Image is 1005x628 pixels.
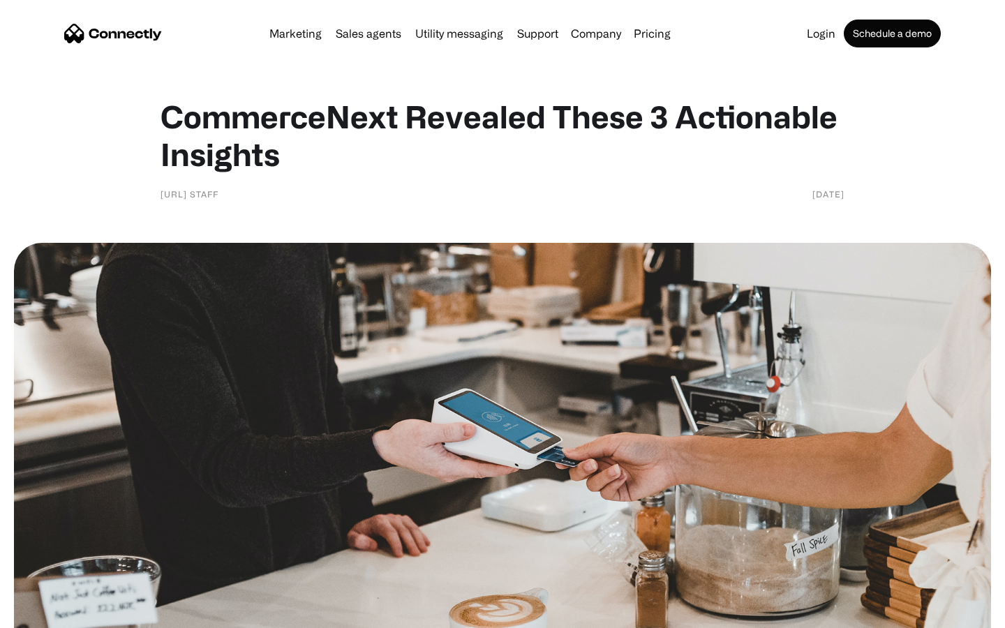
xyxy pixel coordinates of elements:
[64,23,162,44] a: home
[264,28,327,39] a: Marketing
[844,20,941,47] a: Schedule a demo
[801,28,841,39] a: Login
[571,24,621,43] div: Company
[410,28,509,39] a: Utility messaging
[330,28,407,39] a: Sales agents
[14,604,84,623] aside: Language selected: English
[28,604,84,623] ul: Language list
[812,187,844,201] div: [DATE]
[512,28,564,39] a: Support
[161,187,218,201] div: [URL] Staff
[567,24,625,43] div: Company
[161,98,844,173] h1: CommerceNext Revealed These 3 Actionable Insights
[628,28,676,39] a: Pricing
